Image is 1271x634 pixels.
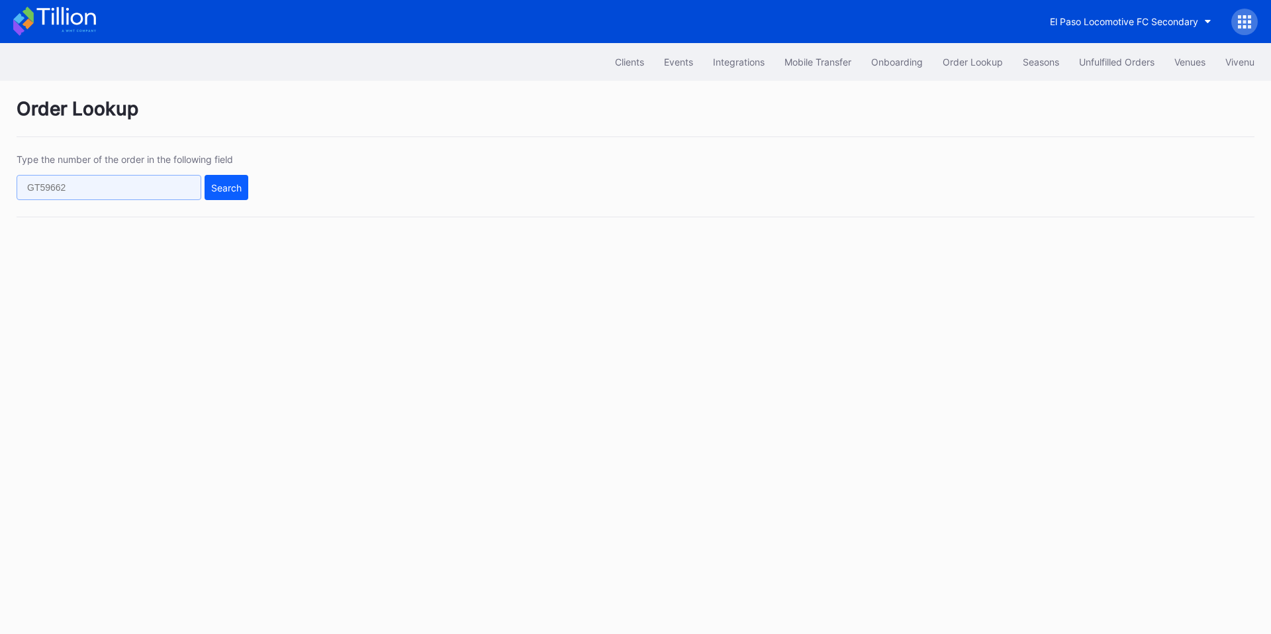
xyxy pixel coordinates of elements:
div: Events [664,56,693,68]
div: Venues [1174,56,1205,68]
button: Vivenu [1215,50,1264,74]
div: Seasons [1023,56,1059,68]
div: Mobile Transfer [784,56,851,68]
button: Integrations [703,50,775,74]
div: Vivenu [1225,56,1254,68]
button: Seasons [1013,50,1069,74]
div: Search [211,182,242,193]
button: Venues [1164,50,1215,74]
div: Clients [615,56,644,68]
div: Unfulfilled Orders [1079,56,1154,68]
div: Order Lookup [17,97,1254,137]
button: Mobile Transfer [775,50,861,74]
input: GT59662 [17,175,201,200]
div: Onboarding [871,56,923,68]
div: Order Lookup [943,56,1003,68]
div: El Paso Locomotive FC Secondary [1050,16,1198,27]
button: Clients [605,50,654,74]
button: Unfulfilled Orders [1069,50,1164,74]
button: El Paso Locomotive FC Secondary [1040,9,1221,34]
button: Search [205,175,248,200]
div: Integrations [713,56,765,68]
button: Order Lookup [933,50,1013,74]
button: Events [654,50,703,74]
div: Type the number of the order in the following field [17,154,248,165]
button: Onboarding [861,50,933,74]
